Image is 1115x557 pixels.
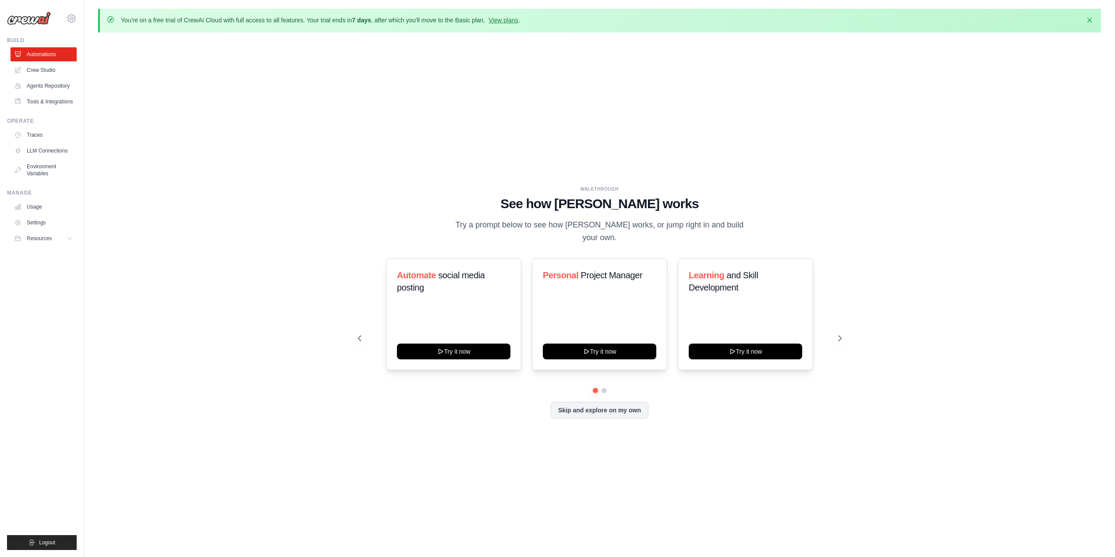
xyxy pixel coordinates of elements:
[11,79,77,93] a: Agents Repository
[7,189,77,196] div: Manage
[397,270,436,280] span: Automate
[7,37,77,44] div: Build
[11,200,77,214] a: Usage
[689,344,802,359] button: Try it now
[581,270,642,280] span: Project Manager
[121,16,520,25] p: You're on a free trial of CrewAI Cloud with full access to all features. Your trial ends in , aft...
[453,219,747,245] p: Try a prompt below to see how [PERSON_NAME] works, or jump right in and build your own.
[352,17,371,24] strong: 7 days
[689,270,724,280] span: Learning
[11,63,77,77] a: Crew Studio
[7,12,51,25] img: Logo
[551,402,648,419] button: Skip and explore on my own
[11,231,77,245] button: Resources
[11,216,77,230] a: Settings
[11,47,77,61] a: Automations
[358,196,842,212] h1: See how [PERSON_NAME] works
[397,344,510,359] button: Try it now
[543,344,656,359] button: Try it now
[11,160,77,181] a: Environment Variables
[11,128,77,142] a: Traces
[7,117,77,124] div: Operate
[397,270,485,292] span: social media posting
[11,95,77,109] a: Tools & Integrations
[11,144,77,158] a: LLM Connections
[1071,515,1115,557] iframe: Chat Widget
[7,535,77,550] button: Logout
[488,17,518,24] a: View plans
[39,539,55,546] span: Logout
[27,235,52,242] span: Resources
[358,186,842,192] div: WALKTHROUGH
[543,270,578,280] span: Personal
